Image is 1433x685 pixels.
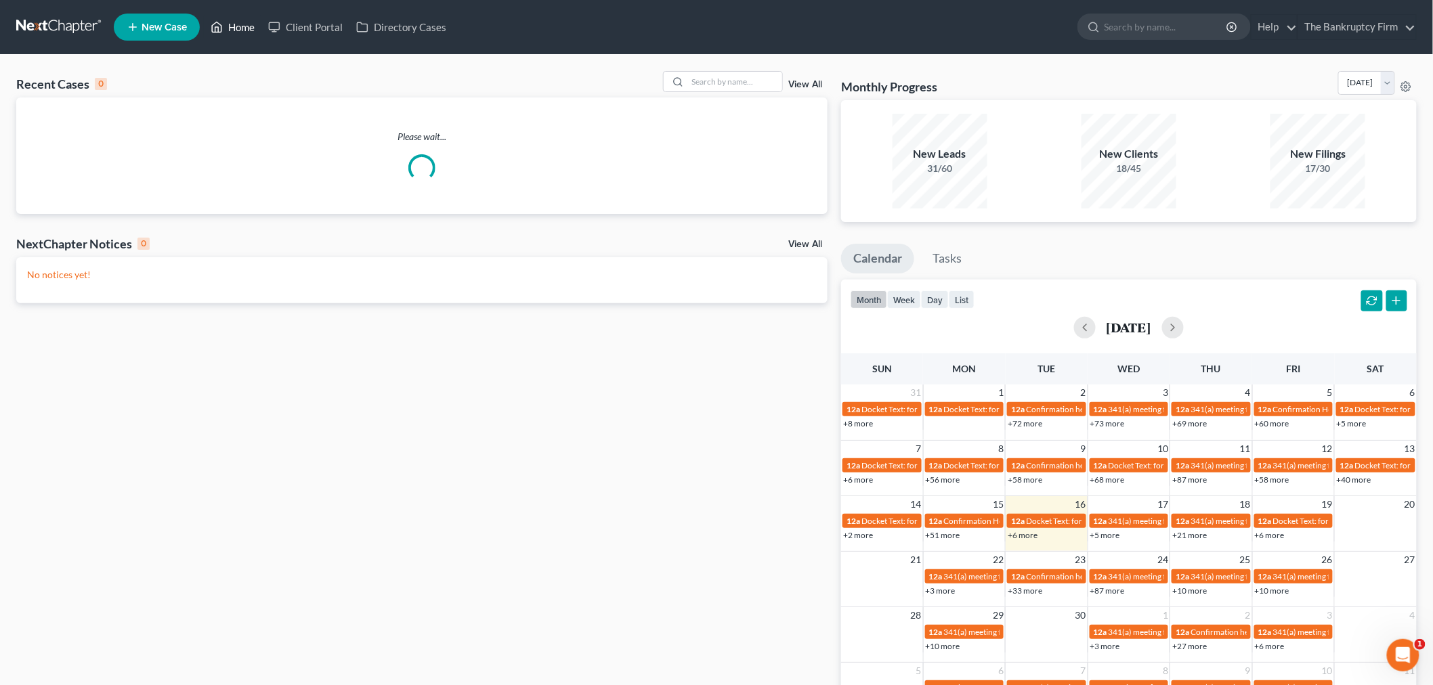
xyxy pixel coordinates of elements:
iframe: Intercom live chat [1387,639,1419,671]
span: 26 [1321,552,1334,568]
a: View All [788,80,822,89]
span: 12a [1011,404,1025,414]
span: 15 [991,496,1005,512]
a: +40 more [1337,474,1371,485]
span: 12a [1176,627,1189,637]
span: 16 [1074,496,1088,512]
span: 10 [1321,663,1334,679]
span: Docket Text: for [PERSON_NAME] [944,460,1065,470]
span: 12a [847,460,860,470]
a: +6 more [843,474,873,485]
a: Home [204,15,261,39]
span: 1 [997,384,1005,401]
span: 8 [997,441,1005,457]
span: 6 [1409,384,1417,401]
a: +58 more [1008,474,1042,485]
button: week [887,290,921,309]
h3: Monthly Progress [841,79,937,95]
a: +6 more [1255,530,1285,540]
a: +51 more [926,530,960,540]
span: 12a [929,516,943,526]
span: 12a [929,627,943,637]
input: Search by name... [1105,14,1228,39]
span: 25 [1239,552,1252,568]
span: 8 [1161,663,1170,679]
span: Docket Text: for [PERSON_NAME] [861,404,983,414]
span: 12a [929,460,943,470]
span: Tue [1038,363,1056,374]
span: 341(a) meeting for [PERSON_NAME] [1109,627,1239,637]
span: 341(a) meeting for [PERSON_NAME] [1109,571,1239,581]
span: 12a [929,571,943,581]
a: +87 more [1090,585,1125,596]
span: 12a [1094,516,1107,526]
span: 4 [1409,607,1417,623]
span: 12a [847,516,860,526]
span: 24 [1156,552,1170,568]
span: 12a [1176,404,1189,414]
a: +33 more [1008,585,1042,596]
a: +6 more [1008,530,1038,540]
a: +58 more [1255,474,1289,485]
span: 12a [1176,516,1189,526]
span: 341(a) meeting for [PERSON_NAME] [1191,460,1321,470]
div: NextChapter Notices [16,236,150,252]
span: 12a [1094,571,1107,581]
span: 31 [910,384,923,401]
span: 21 [910,552,923,568]
a: +69 more [1172,418,1207,428]
span: New Case [142,22,187,32]
p: Please wait... [16,130,828,143]
span: 1 [1161,607,1170,623]
span: 341(a) meeting for [PERSON_NAME] [1273,627,1404,637]
span: 12a [1176,571,1189,581]
a: +5 more [1090,530,1120,540]
span: 18 [1239,496,1252,512]
a: +73 more [1090,418,1125,428]
span: 12a [1258,460,1272,470]
span: 341(a) meeting for [PERSON_NAME] [944,627,1075,637]
div: 0 [137,238,150,250]
span: Wed [1117,363,1140,374]
span: 5 [1326,384,1334,401]
a: +87 more [1172,474,1207,485]
span: 22 [991,552,1005,568]
a: Directory Cases [349,15,453,39]
span: 12a [1258,627,1272,637]
a: +72 more [1008,418,1042,428]
div: Recent Cases [16,76,107,92]
span: 6 [997,663,1005,679]
span: 23 [1074,552,1088,568]
span: 1 [1415,639,1426,650]
span: Fri [1286,363,1300,374]
span: 341(a) meeting for [PERSON_NAME] [1191,516,1321,526]
span: 12a [1258,516,1272,526]
h2: [DATE] [1107,320,1151,334]
div: New Clients [1082,146,1176,162]
span: Confirmation Hearing for [PERSON_NAME] [1273,404,1428,414]
span: 12a [1258,404,1272,414]
span: 12a [1258,571,1272,581]
a: +3 more [1090,641,1120,651]
span: Confirmation hearing for [PERSON_NAME] [1026,460,1180,470]
span: 12a [847,404,860,414]
span: Docket Text: for [PERSON_NAME] & [PERSON_NAME] [861,460,1054,470]
a: View All [788,240,822,249]
button: list [949,290,975,309]
span: 341(a) meeting for [PERSON_NAME] [944,571,1075,581]
span: Sat [1367,363,1384,374]
span: 341(a) meeting for [PERSON_NAME] [1273,460,1404,470]
div: New Filings [1270,146,1365,162]
a: +56 more [926,474,960,485]
span: 9 [1079,441,1088,457]
div: New Leads [893,146,987,162]
a: +10 more [1172,585,1207,596]
span: 12a [1340,404,1354,414]
span: Docket Text: for [PERSON_NAME] & [PERSON_NAME] [1026,516,1219,526]
span: 341(a) meeting for [PERSON_NAME] [1109,516,1239,526]
span: 12a [1094,460,1107,470]
span: 28 [910,607,923,623]
a: +60 more [1255,418,1289,428]
a: +68 more [1090,474,1125,485]
input: Search by name... [687,72,782,91]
